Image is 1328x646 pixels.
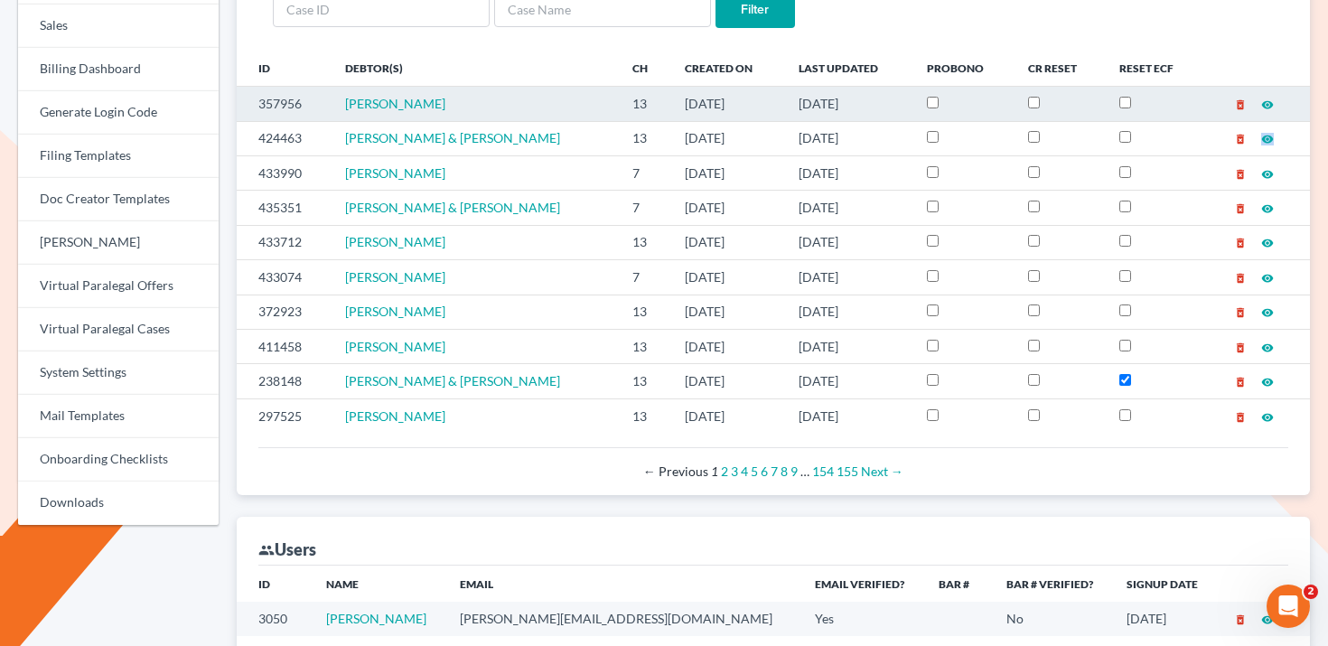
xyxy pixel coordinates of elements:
[1234,613,1247,626] i: delete_forever
[784,260,912,295] td: [DATE]
[237,50,331,86] th: ID
[771,463,778,479] a: Page 7
[1261,304,1274,319] a: visibility
[1261,165,1274,181] a: visibility
[18,438,219,482] a: Onboarding Checklists
[618,225,670,259] td: 13
[670,50,784,86] th: Created On
[670,295,784,329] td: [DATE]
[784,155,912,190] td: [DATE]
[237,295,331,329] td: 372923
[345,130,560,145] span: [PERSON_NAME] & [PERSON_NAME]
[1234,373,1247,389] a: delete_forever
[1261,133,1274,145] i: visibility
[781,463,788,479] a: Page 8
[18,48,219,91] a: Billing Dashboard
[1267,585,1310,628] iframe: Intercom live chat
[1261,200,1274,215] a: visibility
[670,260,784,295] td: [DATE]
[670,87,784,121] td: [DATE]
[618,155,670,190] td: 7
[784,364,912,398] td: [DATE]
[784,87,912,121] td: [DATE]
[1261,611,1274,626] a: visibility
[237,121,331,155] td: 424463
[1261,202,1274,215] i: visibility
[1261,408,1274,424] a: visibility
[1014,50,1105,86] th: CR Reset
[1234,202,1247,215] i: delete_forever
[331,50,619,86] th: Debtor(s)
[1234,168,1247,181] i: delete_forever
[1234,234,1247,249] a: delete_forever
[670,329,784,363] td: [DATE]
[1261,306,1274,319] i: visibility
[861,463,903,479] a: Next page
[345,234,445,249] a: [PERSON_NAME]
[1261,342,1274,354] i: visibility
[18,91,219,135] a: Generate Login Code
[1234,237,1247,249] i: delete_forever
[18,265,219,308] a: Virtual Paralegal Offers
[18,395,219,438] a: Mail Templates
[670,155,784,190] td: [DATE]
[1234,96,1247,111] a: delete_forever
[790,463,798,479] a: Page 9
[326,611,426,626] a: [PERSON_NAME]
[741,463,748,479] a: Page 4
[618,50,670,86] th: Ch
[258,538,316,560] div: Users
[237,602,312,635] td: 3050
[1261,272,1274,285] i: visibility
[237,364,331,398] td: 238148
[670,191,784,225] td: [DATE]
[1261,98,1274,111] i: visibility
[1304,585,1318,599] span: 2
[1234,408,1247,424] a: delete_forever
[345,165,445,181] a: [PERSON_NAME]
[345,200,560,215] a: [PERSON_NAME] & [PERSON_NAME]
[837,463,858,479] a: Page 155
[761,463,768,479] a: Page 6
[258,542,275,558] i: group
[1234,306,1247,319] i: delete_forever
[924,566,992,602] th: Bar #
[18,482,219,525] a: Downloads
[345,373,560,389] span: [PERSON_NAME] & [PERSON_NAME]
[618,364,670,398] td: 13
[992,566,1112,602] th: Bar # Verified?
[1234,98,1247,111] i: delete_forever
[618,329,670,363] td: 13
[18,351,219,395] a: System Settings
[312,566,446,602] th: Name
[784,225,912,259] td: [DATE]
[721,463,728,479] a: Page 2
[1261,96,1274,111] a: visibility
[18,178,219,221] a: Doc Creator Templates
[273,463,1274,481] div: Pagination
[812,463,834,479] a: Page 154
[1234,342,1247,354] i: delete_forever
[237,260,331,295] td: 433074
[1234,304,1247,319] a: delete_forever
[784,50,912,86] th: Last Updated
[345,269,445,285] a: [PERSON_NAME]
[670,225,784,259] td: [DATE]
[1234,133,1247,145] i: delete_forever
[237,225,331,259] td: 433712
[1234,376,1247,389] i: delete_forever
[1105,50,1203,86] th: Reset ECF
[912,50,1014,86] th: ProBono
[618,87,670,121] td: 13
[345,339,445,354] span: [PERSON_NAME]
[237,191,331,225] td: 435351
[618,295,670,329] td: 13
[1261,269,1274,285] a: visibility
[784,295,912,329] td: [DATE]
[345,304,445,319] a: [PERSON_NAME]
[618,121,670,155] td: 13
